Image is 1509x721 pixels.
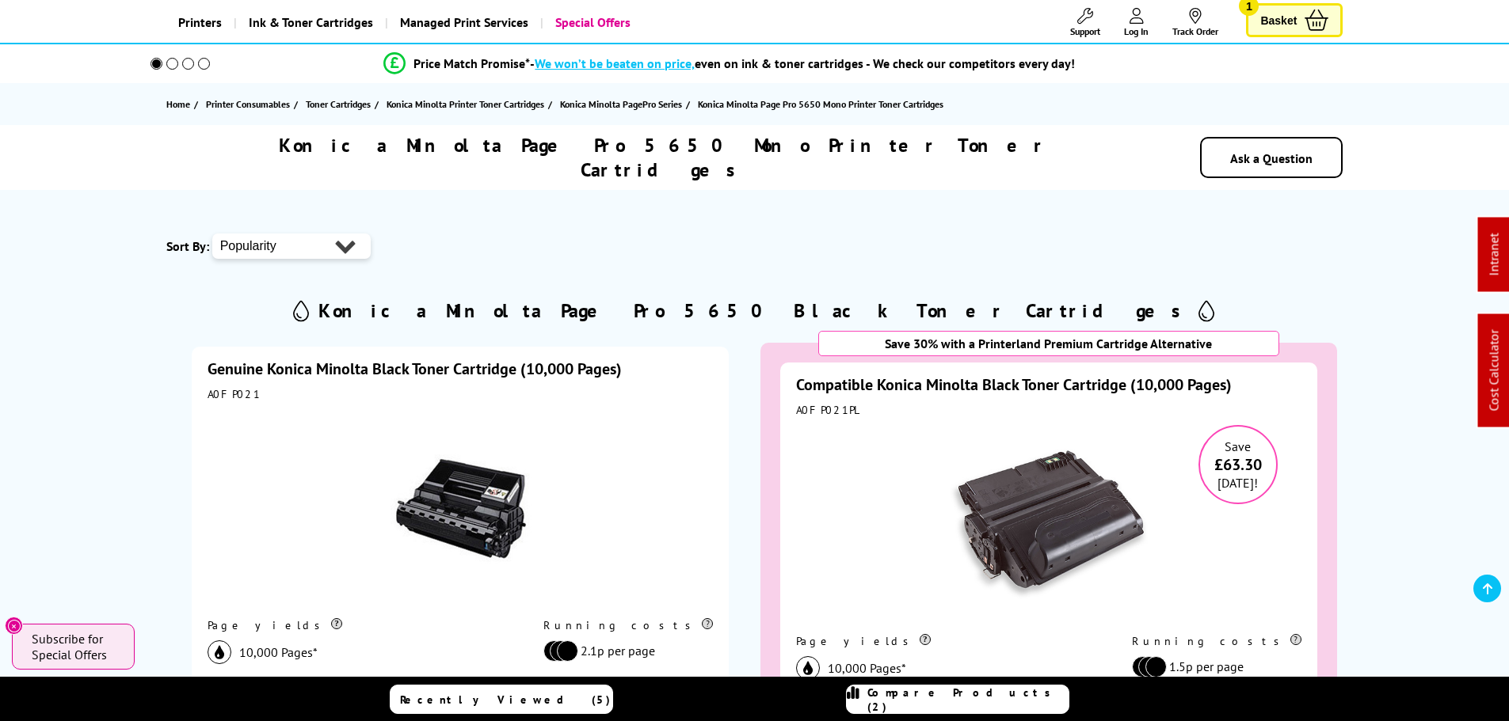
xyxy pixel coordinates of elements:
span: Price Match Promise* [413,55,530,71]
a: Ask a Question [1230,150,1313,166]
span: Konica Minolta Printer Toner Cartridges [387,96,544,112]
a: Home [166,96,194,112]
div: Save 30% with a Printerland Premium Cartridge Alternative [818,331,1279,356]
a: Genuine Konica Minolta Black Toner Cartridge (10,000 Pages) [208,359,622,379]
a: Konica Minolta PagePro Series [560,96,686,112]
div: A0FP021 [208,387,713,401]
span: Save [1225,438,1251,454]
h2: Konica Minolta Page Pro 5650 Black Toner Cartridges [318,298,1191,323]
li: modal_Promise [129,50,1331,78]
span: Log In [1124,25,1149,37]
h1: Konica Minolta Page Pro 5650 Mono Printer Toner Cartridges [225,133,1101,182]
a: Konica Minolta Printer Toner Cartridges [387,96,548,112]
span: We won’t be beaten on price, [535,55,695,71]
a: Basket 1 [1246,3,1343,37]
img: black_icon.svg [208,640,231,664]
a: Log In [1124,8,1149,37]
a: Track Order [1172,8,1218,37]
button: Close [5,617,23,635]
span: £63.30 [1200,454,1276,475]
li: 1.5p per page [1132,656,1294,677]
a: Cost Calculator [1486,330,1502,412]
div: - even on ink & toner cartridges - We check our competitors every day! [530,55,1075,71]
a: Recently Viewed (5) [390,685,613,714]
div: Running costs [543,618,713,632]
img: black_icon.svg [796,656,820,680]
span: Konica Minolta Page Pro 5650 Mono Printer Toner Cartridges [698,98,943,110]
a: Compare Products (2) [846,685,1069,714]
span: Ink & Toner Cartridges [249,2,373,43]
a: Toner Cartridges [306,96,375,112]
div: Running costs [1132,634,1301,648]
li: 2.1p per page [543,640,705,662]
a: Special Offers [540,2,642,43]
a: Compatible Konica Minolta Black Toner Cartridge (10,000 Pages) [796,374,1232,395]
a: Printers [166,2,234,43]
span: Konica Minolta PagePro Series [560,96,682,112]
div: A0FP021PL [796,403,1301,417]
span: Toner Cartridges [306,96,371,112]
span: Recently Viewed (5) [400,693,611,707]
span: Support [1070,25,1100,37]
span: Subscribe for Special Offers [32,631,119,662]
span: Sort By: [166,238,209,254]
a: Support [1070,8,1100,37]
div: Page yields [208,618,511,632]
img: Konica Minolta Black Toner Cartridge (10,000 Pages) [361,409,559,607]
div: Page yields [796,634,1099,648]
span: 10,000 Pages* [828,660,906,676]
a: Intranet [1486,233,1502,276]
a: Ink & Toner Cartridges [234,2,385,43]
img: Compatible Konica Minolta Black Toner Cartridge (10,000 Pages) [950,425,1148,623]
span: Printer Consumables [206,96,290,112]
span: Compare Products (2) [867,685,1069,714]
a: Printer Consumables [206,96,294,112]
span: 10,000 Pages* [239,644,318,660]
span: [DATE]! [1217,475,1258,491]
span: Basket [1260,9,1297,31]
a: Managed Print Services [385,2,540,43]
